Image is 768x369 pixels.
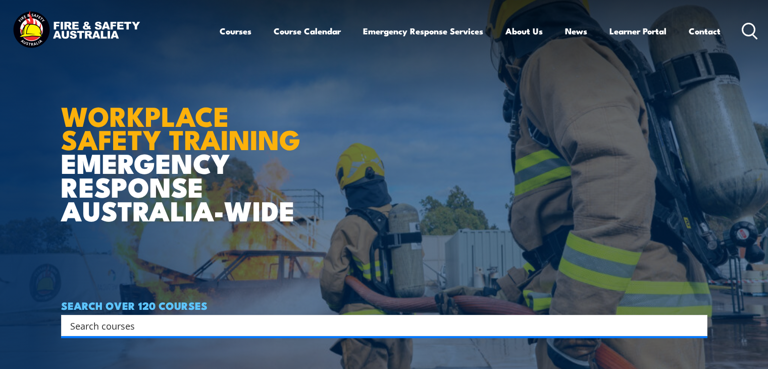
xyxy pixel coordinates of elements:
[72,318,687,333] form: Search form
[70,318,685,333] input: Search input
[61,94,300,160] strong: WORKPLACE SAFETY TRAINING
[689,18,721,44] a: Contact
[690,318,704,333] button: Search magnifier button
[61,300,707,311] h4: SEARCH OVER 120 COURSES
[609,18,667,44] a: Learner Portal
[363,18,483,44] a: Emergency Response Services
[61,78,308,222] h1: EMERGENCY RESPONSE AUSTRALIA-WIDE
[220,18,251,44] a: Courses
[565,18,587,44] a: News
[505,18,543,44] a: About Us
[274,18,341,44] a: Course Calendar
